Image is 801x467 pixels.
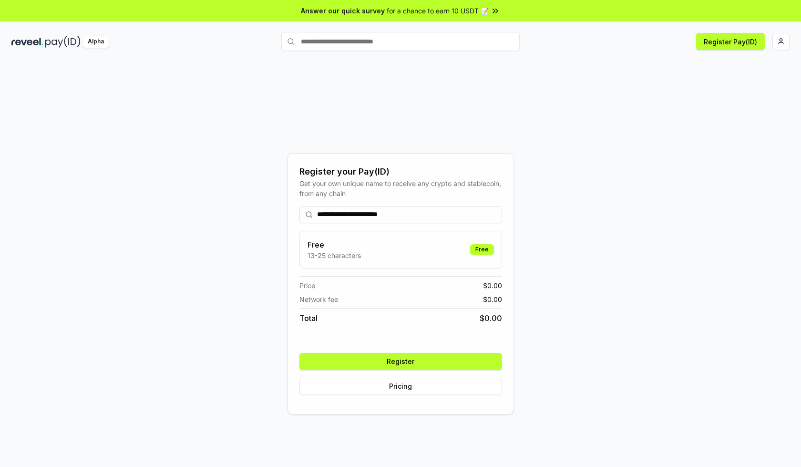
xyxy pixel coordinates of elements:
span: Price [299,280,315,291]
span: $ 0.00 [483,280,502,291]
span: $ 0.00 [480,312,502,324]
img: pay_id [45,36,81,48]
span: Total [299,312,318,324]
span: $ 0.00 [483,294,502,304]
span: Network fee [299,294,338,304]
span: for a chance to earn 10 USDT 📝 [387,6,489,16]
div: Free [470,244,494,255]
div: Alpha [82,36,109,48]
p: 13-25 characters [308,250,361,260]
button: Pricing [299,378,502,395]
span: Answer our quick survey [301,6,385,16]
img: reveel_dark [11,36,43,48]
div: Register your Pay(ID) [299,165,502,178]
div: Get your own unique name to receive any crypto and stablecoin, from any chain [299,178,502,198]
button: Register [299,353,502,370]
button: Register Pay(ID) [696,33,765,50]
h3: Free [308,239,361,250]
